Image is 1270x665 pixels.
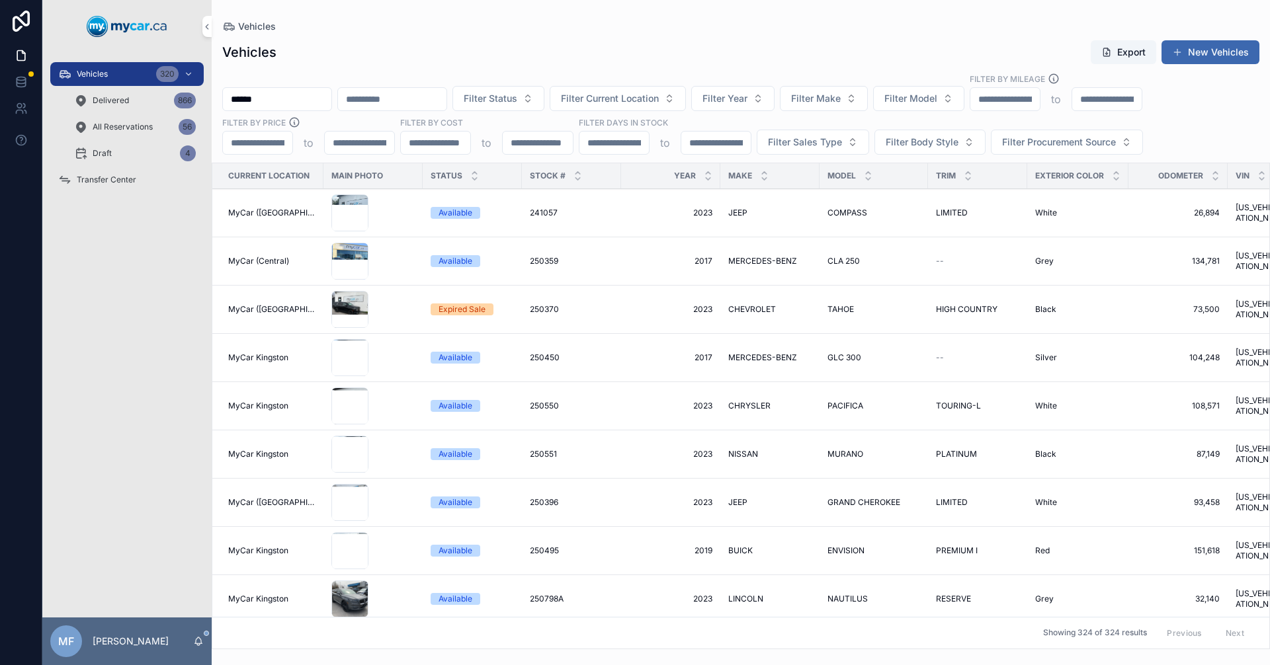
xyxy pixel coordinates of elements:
[66,89,204,112] a: Delivered866
[1035,304,1121,315] a: Black
[1136,401,1220,411] span: 108,571
[728,401,812,411] a: CHRYSLER
[1136,497,1220,508] a: 93,458
[629,352,712,363] span: 2017
[1035,352,1057,363] span: Silver
[77,175,136,185] span: Transfer Center
[728,304,776,315] span: CHEVROLET
[530,497,613,508] a: 250396
[1035,449,1056,459] span: Black
[629,304,712,315] span: 2023
[827,352,920,363] a: GLC 300
[431,593,514,605] a: Available
[629,208,712,218] a: 2023
[228,304,316,315] a: MyCar ([GEOGRAPHIC_DATA])
[228,352,316,363] a: MyCar Kingston
[222,20,276,33] a: Vehicles
[530,256,558,266] span: 250359
[530,401,613,411] a: 250550
[1236,171,1249,181] span: VIN
[530,594,613,604] a: 250798A
[791,92,841,105] span: Filter Make
[827,256,860,266] span: CLA 250
[530,256,613,266] a: 250359
[1035,352,1121,363] a: Silver
[827,594,868,604] span: NAUTILUS
[936,594,971,604] span: RESERVE
[1035,449,1121,459] a: Black
[222,116,286,128] label: FILTER BY PRICE
[874,130,986,155] button: Select Button
[1043,628,1147,639] span: Showing 324 of 324 results
[936,208,1019,218] a: LIMITED
[439,448,472,460] div: Available
[42,53,212,209] div: scrollable content
[728,497,812,508] a: JEEP
[1035,256,1121,266] a: Grey
[827,171,856,181] span: Model
[1035,208,1121,218] a: White
[827,208,867,218] span: COMPASS
[87,16,167,37] img: App logo
[530,594,564,604] span: 250798A
[174,93,196,108] div: 866
[728,449,812,459] a: NISSAN
[728,208,812,218] a: JEEP
[228,171,310,181] span: Current Location
[179,119,196,135] div: 56
[400,116,463,128] label: FILTER BY COST
[228,545,316,556] a: MyCar Kingston
[530,497,558,508] span: 250396
[629,594,712,604] a: 2023
[222,43,276,61] h1: Vehicles
[728,594,812,604] a: LINCOLN
[93,122,153,132] span: All Reservations
[530,208,613,218] a: 241057
[936,449,1019,459] a: PLATINUM
[1136,304,1220,315] span: 73,500
[827,594,920,604] a: NAUTILUS
[331,171,383,181] span: Main Photo
[936,171,956,181] span: Trim
[728,545,753,556] span: BUICK
[431,496,514,508] a: Available
[431,171,462,181] span: Status
[827,208,920,218] a: COMPASS
[827,449,863,459] span: MURANO
[728,497,747,508] span: JEEP
[530,449,613,459] a: 250551
[530,545,559,556] span: 250495
[1091,40,1156,64] button: Export
[936,401,1019,411] a: TOURING-L
[439,207,472,219] div: Available
[1136,352,1220,363] span: 104,248
[1035,497,1057,508] span: White
[228,401,288,411] span: MyCar Kingston
[728,449,758,459] span: NISSAN
[431,400,514,412] a: Available
[827,497,900,508] span: GRAND CHEROKEE
[530,449,557,459] span: 250551
[728,352,812,363] a: MERCEDES-BENZ
[1162,40,1259,64] button: New Vehicles
[1035,256,1054,266] span: Grey
[1035,208,1057,218] span: White
[66,115,204,139] a: All Reservations56
[1035,304,1056,315] span: Black
[691,86,775,111] button: Select Button
[1035,594,1121,604] a: Grey
[530,352,560,363] span: 250450
[228,497,316,508] span: MyCar ([GEOGRAPHIC_DATA])
[728,256,812,266] a: MERCEDES-BENZ
[431,352,514,364] a: Available
[936,497,968,508] span: LIMITED
[228,449,288,459] span: MyCar Kingston
[1035,545,1050,556] span: Red
[439,593,472,605] div: Available
[439,496,472,508] div: Available
[936,208,968,218] span: LIMITED
[827,304,854,315] span: TAHOE
[629,497,712,508] span: 2023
